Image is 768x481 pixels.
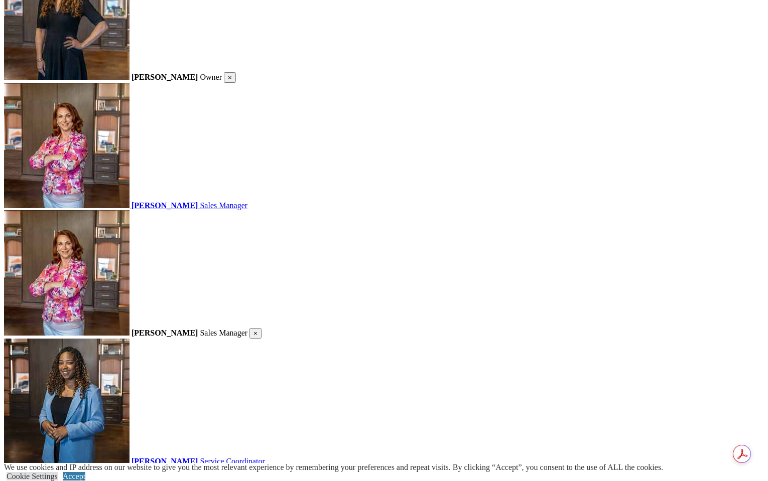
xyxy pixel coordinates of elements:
[200,201,247,210] span: Sales Manager
[7,472,58,480] a: Cookie Settings
[4,83,130,208] img: Closet Factory Employee Jennifer Benton
[228,74,232,81] span: ×
[200,329,247,337] span: Sales Manager
[253,330,258,337] span: ×
[4,339,130,464] img: closet factory employee Ashante-Harrison
[132,201,198,210] strong: [PERSON_NAME]
[200,73,222,81] span: Owner
[224,72,236,83] button: Close
[4,339,764,466] a: closet factory employee Ashante-Harrison [PERSON_NAME] Service Coordinator
[63,472,85,480] a: Accept
[4,83,764,210] a: Closet Factory Employee Jennifer Benton [PERSON_NAME] Sales Manager
[4,210,130,336] img: Closet Factory Employee Jennifer Benton
[132,457,198,465] strong: [PERSON_NAME]
[132,329,198,337] strong: [PERSON_NAME]
[4,463,663,472] div: We use cookies and IP address on our website to give you the most relevant experience by remember...
[132,73,198,81] strong: [PERSON_NAME]
[200,457,265,465] span: Service Coordinator
[249,328,262,339] button: Close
